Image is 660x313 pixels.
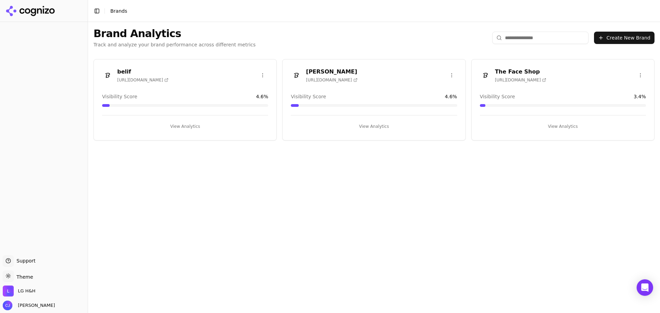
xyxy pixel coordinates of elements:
h3: The Face Shop [495,68,546,76]
button: Open organization switcher [3,286,35,297]
span: [URL][DOMAIN_NAME] [495,77,546,83]
button: View Analytics [480,121,646,132]
span: Visibility Score [480,93,515,100]
span: Visibility Score [291,93,326,100]
img: LG H&H [3,286,14,297]
h1: Brand Analytics [93,27,256,40]
img: Dr. Groot [291,70,302,81]
span: Brands [110,8,127,14]
span: Visibility Score [102,93,137,100]
button: View Analytics [291,121,457,132]
button: Create New Brand [594,32,654,44]
div: Open Intercom Messenger [637,279,653,296]
img: Clay Johnson [3,301,12,310]
button: Open user button [3,301,55,310]
h3: [PERSON_NAME] [306,68,357,76]
p: Track and analyze your brand performance across different metrics [93,41,256,48]
img: The Face Shop [480,70,491,81]
span: [PERSON_NAME] [15,302,55,309]
span: [URL][DOMAIN_NAME] [306,77,357,83]
nav: breadcrumb [110,8,127,14]
span: 4.6 % [445,93,457,100]
span: [URL][DOMAIN_NAME] [117,77,168,83]
h3: belif [117,68,168,76]
span: Support [14,257,35,264]
span: 3.4 % [634,93,646,100]
img: belif [102,70,113,81]
span: Theme [14,274,33,280]
span: LG H&H [18,288,35,294]
button: View Analytics [102,121,268,132]
span: 4.6 % [256,93,268,100]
